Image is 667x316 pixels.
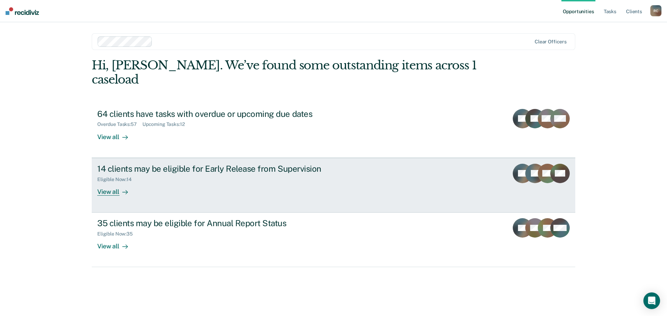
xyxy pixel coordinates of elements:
a: 35 clients may be eligible for Annual Report StatusEligible Now:35View all [92,213,575,267]
div: 64 clients have tasks with overdue or upcoming due dates [97,109,341,119]
div: R C [650,5,661,16]
div: View all [97,237,136,250]
div: View all [97,127,136,141]
div: Hi, [PERSON_NAME]. We’ve found some outstanding items across 1 caseload [92,58,479,87]
div: Upcoming Tasks : 12 [142,121,190,127]
a: 64 clients have tasks with overdue or upcoming due datesOverdue Tasks:57Upcoming Tasks:12View all [92,103,575,158]
div: Open Intercom Messenger [643,292,660,309]
div: Eligible Now : 35 [97,231,138,237]
div: Eligible Now : 14 [97,177,137,182]
div: 14 clients may be eligible for Early Release from Supervision [97,164,341,174]
a: 14 clients may be eligible for Early Release from SupervisionEligible Now:14View all [92,158,575,213]
div: Clear officers [535,39,567,45]
div: 35 clients may be eligible for Annual Report Status [97,218,341,228]
div: Overdue Tasks : 57 [97,121,142,127]
button: RC [650,5,661,16]
div: View all [97,182,136,196]
img: Recidiviz [6,7,39,15]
